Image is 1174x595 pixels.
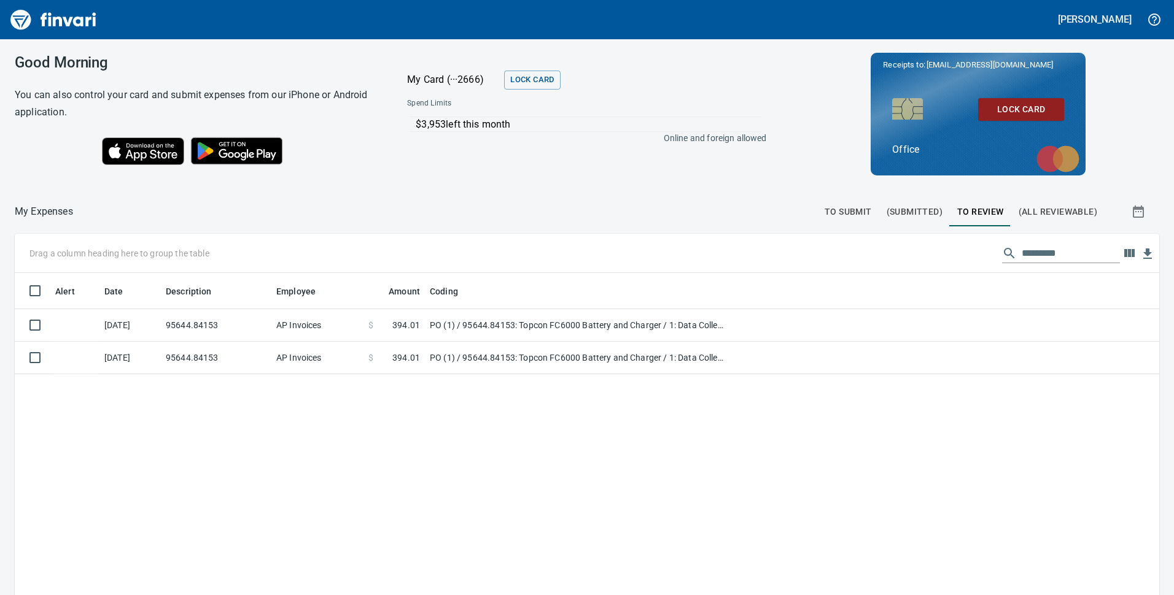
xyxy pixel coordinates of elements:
[15,86,376,121] h6: You can also control your card and submit expenses from our iPhone or Android application.
[15,204,73,219] nav: breadcrumb
[368,351,373,364] span: $
[957,204,1004,220] span: To Review
[161,342,271,374] td: 95644.84153
[407,98,608,110] span: Spend Limits
[407,72,499,87] p: My Card (···2666)
[1019,204,1097,220] span: (All Reviewable)
[99,342,161,374] td: [DATE]
[373,284,420,299] span: Amount
[988,102,1054,117] span: Lock Card
[276,284,332,299] span: Employee
[1055,10,1135,29] button: [PERSON_NAME]
[1030,139,1086,178] img: mastercard.svg
[883,59,1073,71] p: Receipts to:
[825,204,872,220] span: To Submit
[55,284,75,299] span: Alert
[104,284,123,299] span: Date
[55,284,91,299] span: Alert
[892,142,1064,157] p: Office
[7,5,99,34] img: Finvari
[29,247,209,259] p: Drag a column heading here to group the table
[271,309,363,342] td: AP Invoices
[425,309,732,342] td: PO (1) / 95644.84153: Topcon FC6000 Battery and Charger / 1: Data Collector battery and charger
[430,284,474,299] span: Coding
[15,54,376,71] h3: Good Morning
[104,284,139,299] span: Date
[184,131,290,171] img: Get it on Google Play
[389,284,420,299] span: Amount
[510,73,554,87] span: Lock Card
[276,284,316,299] span: Employee
[1058,13,1132,26] h5: [PERSON_NAME]
[166,284,212,299] span: Description
[392,319,420,331] span: 394.01
[416,117,760,132] p: $3,953 left this month
[1120,244,1138,263] button: Choose columns to display
[1138,245,1157,263] button: Download Table
[392,351,420,364] span: 394.01
[166,284,228,299] span: Description
[504,71,560,90] button: Lock Card
[925,59,1054,71] span: [EMAIL_ADDRESS][DOMAIN_NAME]
[271,342,363,374] td: AP Invoices
[397,132,766,144] p: Online and foreign allowed
[887,204,943,220] span: (Submitted)
[430,284,458,299] span: Coding
[99,309,161,342] td: [DATE]
[368,319,373,331] span: $
[1120,197,1159,226] button: Show transactions within a particular date range
[425,342,732,374] td: PO (1) / 95644.84153: Topcon FC6000 Battery and Charger / 1: Data Collector battery and charger
[978,98,1064,121] button: Lock Card
[161,309,271,342] td: 95644.84153
[15,204,73,219] p: My Expenses
[102,137,184,165] img: Download on the App Store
